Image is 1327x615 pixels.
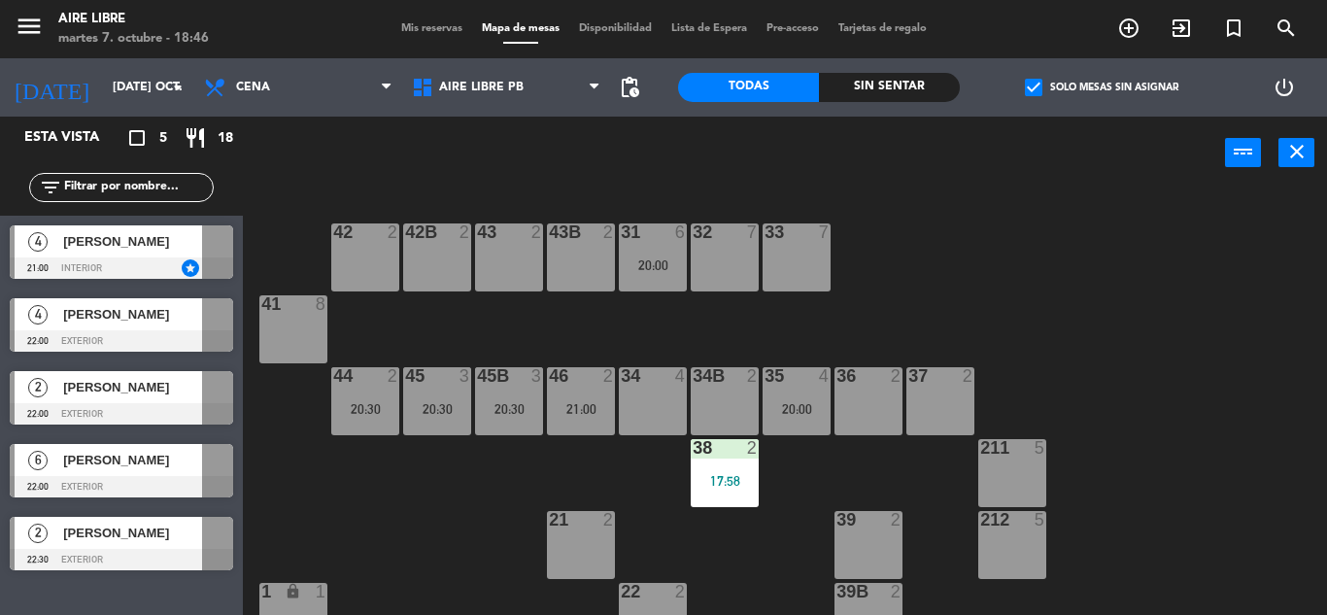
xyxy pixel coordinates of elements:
[218,127,233,150] span: 18
[621,367,622,385] div: 34
[747,439,759,457] div: 2
[28,451,48,470] span: 6
[333,367,334,385] div: 44
[166,76,189,99] i: arrow_drop_down
[1278,138,1314,167] button: close
[1232,140,1255,163] i: power_input
[261,295,262,313] div: 41
[1025,79,1178,96] label: Solo mesas sin asignar
[747,223,759,241] div: 7
[662,23,757,34] span: Lista de Espera
[980,511,981,529] div: 212
[331,402,399,416] div: 20:30
[388,223,399,241] div: 2
[531,223,543,241] div: 2
[1035,439,1046,457] div: 5
[675,223,687,241] div: 6
[618,76,641,99] span: pending_actions
[836,367,837,385] div: 36
[62,177,213,198] input: Filtrar por nombre...
[763,402,831,416] div: 20:00
[1275,17,1298,40] i: search
[693,223,694,241] div: 32
[1170,17,1193,40] i: exit_to_app
[261,583,262,600] div: 1
[316,295,327,313] div: 8
[908,367,909,385] div: 37
[675,583,687,600] div: 2
[475,402,543,416] div: 20:30
[15,12,44,41] i: menu
[28,378,48,397] span: 2
[675,367,687,385] div: 4
[405,367,406,385] div: 45
[547,402,615,416] div: 21:00
[891,367,902,385] div: 2
[549,511,550,529] div: 21
[28,524,48,543] span: 2
[603,511,615,529] div: 2
[765,367,766,385] div: 35
[819,73,960,102] div: Sin sentar
[1225,138,1261,167] button: power_input
[621,223,622,241] div: 31
[693,439,694,457] div: 38
[10,126,140,150] div: Esta vista
[459,367,471,385] div: 3
[391,23,472,34] span: Mis reservas
[459,223,471,241] div: 2
[531,367,543,385] div: 3
[388,367,399,385] div: 2
[405,223,406,241] div: 42B
[603,223,615,241] div: 2
[403,402,471,416] div: 20:30
[285,583,301,599] i: lock
[28,232,48,252] span: 4
[28,305,48,325] span: 4
[472,23,569,34] span: Mapa de mesas
[159,127,167,150] span: 5
[891,583,902,600] div: 2
[184,126,207,150] i: restaurant
[619,258,687,272] div: 20:00
[757,23,829,34] span: Pre-acceso
[1222,17,1245,40] i: turned_in_not
[693,367,694,385] div: 34B
[1117,17,1140,40] i: add_circle_outline
[569,23,662,34] span: Disponibilidad
[836,583,837,600] div: 39B
[39,176,62,199] i: filter_list
[63,377,202,397] span: [PERSON_NAME]
[1285,140,1309,163] i: close
[980,439,981,457] div: 211
[125,126,149,150] i: crop_square
[63,231,202,252] span: [PERSON_NAME]
[15,12,44,48] button: menu
[829,23,936,34] span: Tarjetas de regalo
[236,81,270,94] span: Cena
[765,223,766,241] div: 33
[63,523,202,543] span: [PERSON_NAME]
[549,367,550,385] div: 46
[58,10,209,29] div: Aire Libre
[316,583,327,600] div: 1
[1273,76,1296,99] i: power_settings_new
[691,474,759,488] div: 17:58
[439,81,524,94] span: Aire Libre PB
[678,73,819,102] div: Todas
[747,367,759,385] div: 2
[477,223,478,241] div: 43
[63,304,202,325] span: [PERSON_NAME]
[477,367,478,385] div: 45B
[963,367,974,385] div: 2
[549,223,550,241] div: 43B
[333,223,334,241] div: 42
[63,450,202,470] span: [PERSON_NAME]
[603,367,615,385] div: 2
[1035,511,1046,529] div: 5
[819,367,831,385] div: 4
[1025,79,1042,96] span: check_box
[58,29,209,49] div: martes 7. octubre - 18:46
[819,223,831,241] div: 7
[621,583,622,600] div: 22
